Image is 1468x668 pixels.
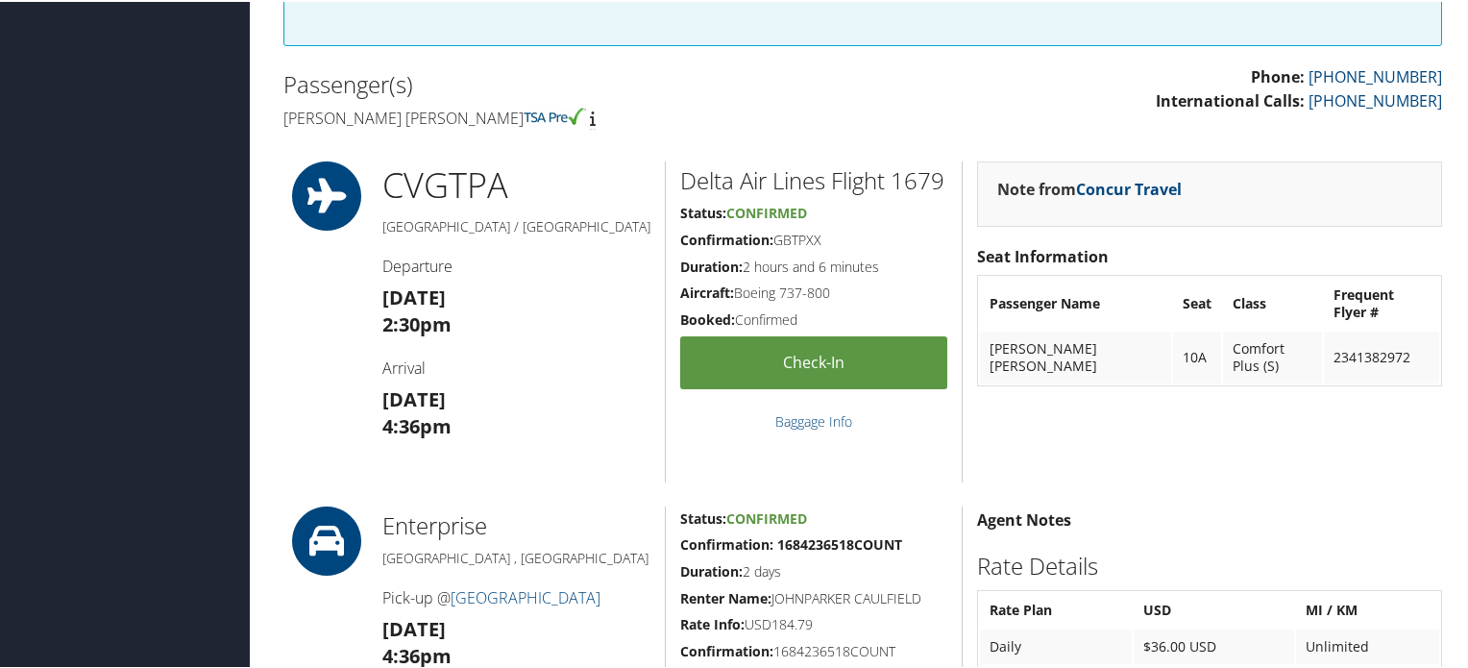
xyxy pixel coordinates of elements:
strong: [DATE] [382,384,446,410]
h5: Confirmed [680,309,947,328]
strong: Rate Info: [680,613,745,631]
th: USD [1134,591,1294,626]
h5: JOHNPARKER CAULFIELD [680,587,947,606]
h2: Rate Details [977,548,1442,581]
h5: GBTPXX [680,229,947,248]
strong: Agent Notes [977,507,1071,529]
th: Frequent Flyer # [1324,276,1439,328]
h5: [GEOGRAPHIC_DATA] , [GEOGRAPHIC_DATA] [382,547,650,566]
a: Concur Travel [1076,177,1182,198]
strong: Renter Name: [680,587,771,606]
strong: International Calls: [1156,88,1305,110]
strong: Note from [997,177,1182,198]
strong: Confirmation: [680,229,773,247]
span: Confirmed [726,202,807,220]
a: Check-in [680,334,947,387]
th: Seat [1173,276,1221,328]
td: Daily [980,628,1132,662]
strong: 4:36pm [382,641,452,667]
a: [GEOGRAPHIC_DATA] [451,585,600,606]
h1: CVG TPA [382,160,650,208]
strong: Confirmation: 1684236518COUNT [680,533,902,552]
strong: Booked: [680,309,735,327]
td: $36.00 USD [1134,628,1294,662]
th: Rate Plan [980,591,1132,626]
td: [PERSON_NAME] [PERSON_NAME] [980,330,1171,382]
strong: Status: [680,202,726,220]
h2: Passenger(s) [283,66,848,99]
h2: Enterprise [382,507,650,540]
strong: 2:30pm [382,309,452,335]
img: tsa-precheck.png [524,106,586,123]
h4: [PERSON_NAME] [PERSON_NAME] [283,106,848,127]
h2: Delta Air Lines Flight 1679 [680,162,947,195]
strong: Confirmation: [680,640,773,658]
h4: Pick-up @ [382,585,650,606]
strong: Phone: [1251,64,1305,86]
th: Class [1223,276,1323,328]
h5: USD184.79 [680,613,947,632]
strong: Duration: [680,560,743,579]
strong: 4:36pm [382,411,452,437]
strong: Status: [680,507,726,526]
h5: 2 hours and 6 minutes [680,256,947,275]
h5: [GEOGRAPHIC_DATA] / [GEOGRAPHIC_DATA] [382,215,650,235]
span: Confirmed [726,507,807,526]
strong: [DATE] [382,614,446,640]
h4: Departure [382,254,650,275]
td: 2341382972 [1324,330,1439,382]
h5: Boeing 737-800 [680,282,947,301]
strong: Duration: [680,256,743,274]
strong: Aircraft: [680,282,734,300]
td: Unlimited [1296,628,1439,662]
th: MI / KM [1296,591,1439,626]
a: [PHONE_NUMBER] [1309,64,1442,86]
td: 10A [1173,330,1221,382]
strong: [DATE] [382,283,446,309]
th: Passenger Name [980,276,1171,328]
a: Baggage Info [775,410,852,429]
h4: Arrival [382,356,650,377]
h5: 2 days [680,560,947,580]
a: [PHONE_NUMBER] [1309,88,1442,110]
h5: 1684236518COUNT [680,640,947,659]
td: Comfort Plus (S) [1223,330,1323,382]
strong: Seat Information [977,244,1109,265]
